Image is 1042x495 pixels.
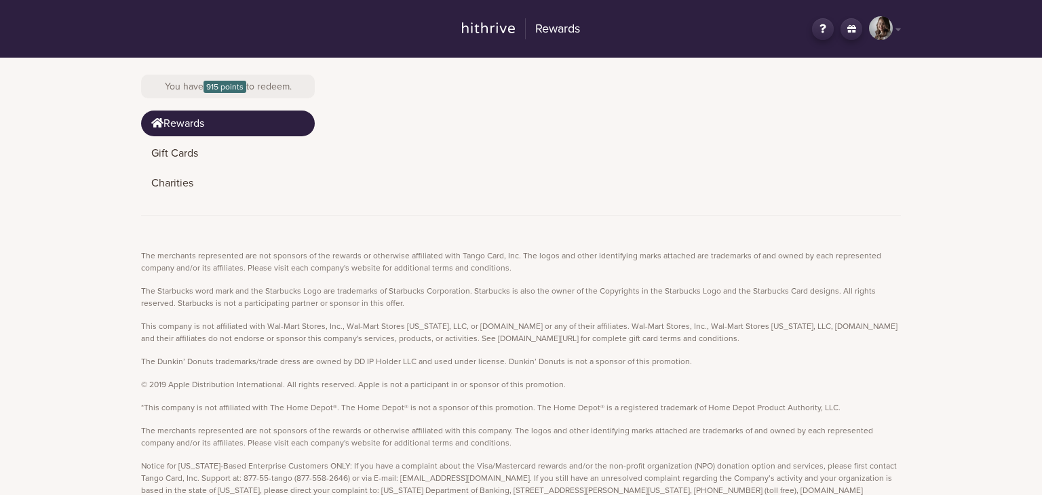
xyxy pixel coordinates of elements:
[141,250,901,274] p: The merchants represented are not sponsors of the rewards or otherwise affiliated with Tango Card...
[141,320,901,344] p: This company is not affiliated with Wal-Mart Stores, Inc., Wal-Mart Stores [US_STATE], LLC, or [D...
[453,16,589,42] a: Rewards
[204,81,246,93] span: 915 points
[141,140,315,166] a: Gift Cards
[141,111,315,136] a: Rewards
[141,285,901,309] p: The Starbucks word mark and the Starbucks Logo are trademarks of Starbucks Corporation. Starbucks...
[141,355,901,368] p: The Dunkin’ Donuts trademarks/trade dress are owned by DD IP Holder LLC and used under license. D...
[462,22,516,33] img: hithrive-logo.9746416d.svg
[525,18,580,40] h2: Rewards
[141,424,901,449] p: The merchants represented are not sponsors of the rewards or otherwise affiliated with this compa...
[141,170,315,196] a: Charities
[141,378,901,391] p: © 2019 Apple Distribution International. All rights reserved. Apple is not a participant in or sp...
[141,75,315,98] div: You have to redeem.
[141,401,901,414] p: *This company is not affiliated with The Home Depot®. The Home Depot® is not a sponsor of this pr...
